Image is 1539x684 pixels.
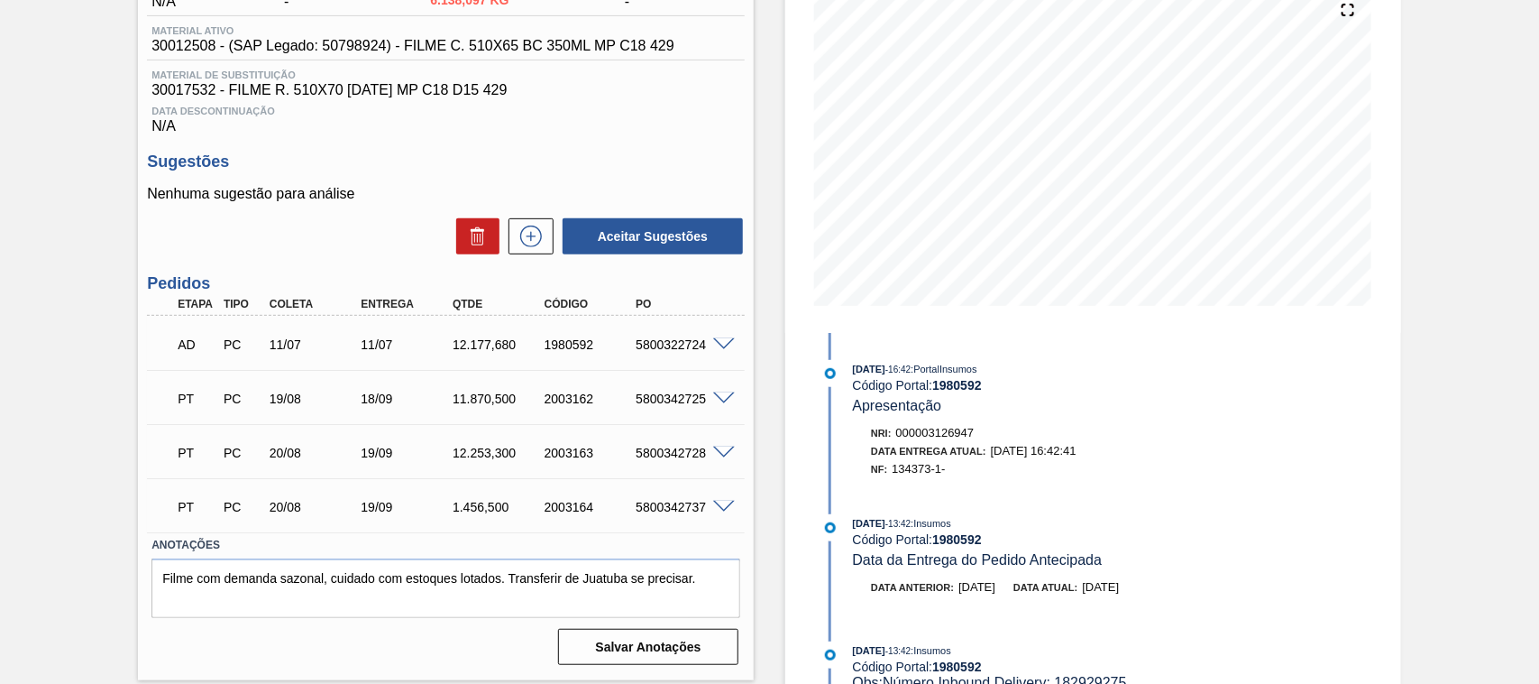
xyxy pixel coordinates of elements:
span: Data atual: [1013,582,1077,593]
div: 12.253,300 [448,446,550,460]
div: 20/08/2025 [265,500,367,514]
button: Salvar Anotações [558,629,738,665]
span: : PortalInsumos [911,364,976,374]
h3: Pedidos [147,274,745,293]
div: 1980592 [540,337,642,352]
p: AD [178,337,215,352]
div: Código Portal: [853,660,1281,674]
div: Aguardando Descarga [173,325,220,365]
div: Pedido de Compra [219,446,266,460]
div: Pedido de Compra [219,392,266,406]
div: Coleta [265,298,367,310]
div: Excluir Sugestões [447,218,499,254]
p: PT [178,500,215,514]
div: 5800342737 [631,500,733,514]
div: Entrega [356,298,458,310]
span: [DATE] [853,364,885,374]
div: Etapa [173,298,220,310]
div: 18/09/2025 [356,392,458,406]
button: Aceitar Sugestões [563,218,743,254]
div: 12.177,680 [448,337,550,352]
div: 5800342725 [631,392,733,406]
span: [DATE] [853,518,885,529]
span: NF: [871,464,887,475]
strong: 1980592 [932,660,982,674]
div: PO [631,298,733,310]
div: 5800322724 [631,337,733,352]
div: N/A [147,98,745,134]
span: - 13:42 [885,519,911,529]
div: Código [540,298,642,310]
div: Aceitar Sugestões [554,217,745,256]
div: 19/08/2025 [265,392,367,406]
span: Data Entrega Atual: [871,446,986,457]
span: Material ativo [151,25,674,36]
div: Pedido em Trânsito [173,487,220,527]
div: Pedido em Trânsito [173,433,220,473]
span: - 16:42 [885,365,911,374]
span: : Insumos [911,645,951,656]
p: PT [178,446,215,460]
span: Data Descontinuação [151,106,740,116]
span: Apresentação [853,398,942,413]
span: [DATE] [853,645,885,656]
div: 2003164 [540,500,642,514]
div: 19/09/2025 [356,500,458,514]
img: atual [825,650,836,661]
div: Tipo [219,298,266,310]
div: 11/07/2025 [356,337,458,352]
div: 11/07/2025 [265,337,367,352]
div: Qtde [448,298,550,310]
span: Material de Substituição [151,69,740,80]
span: Data da Entrega do Pedido Antecipada [853,552,1103,568]
strong: 1980592 [932,532,982,547]
div: 5800342728 [631,446,733,460]
span: [DATE] [958,580,995,594]
span: 134373-1- [892,462,945,476]
div: 1.456,500 [448,500,550,514]
span: Data anterior: [871,582,954,593]
div: 2003163 [540,446,642,460]
span: 30017532 - FILME R. 510X70 [DATE] MP C18 D15 429 [151,82,740,98]
img: atual [825,522,836,533]
span: : Insumos [911,518,951,529]
span: - 13:42 [885,646,911,656]
h3: Sugestões [147,153,745,171]
div: Pedido de Compra [219,500,266,514]
div: Pedido em Trânsito [173,379,220,419]
div: Código Portal: [853,378,1281,393]
label: Anotações [151,532,740,559]
div: Pedido de Compra [219,337,266,352]
span: Nri: [871,428,892,439]
p: Nenhuma sugestão para análise [147,186,745,202]
span: 30012508 - (SAP Legado: 50798924) - FILME C. 510X65 BC 350ML MP C18 429 [151,38,674,54]
img: atual [825,368,836,379]
span: 000003126947 [896,426,975,439]
div: Nova sugestão [499,218,554,254]
div: 2003162 [540,392,642,406]
div: 20/08/2025 [265,446,367,460]
p: PT [178,392,215,406]
textarea: Filme com demanda sazonal, cuidado com estoques lotados. Transferir de Juatuba se precisar. [151,559,740,618]
div: Código Portal: [853,532,1281,547]
span: [DATE] [1082,580,1119,594]
div: 11.870,500 [448,392,550,406]
div: 19/09/2025 [356,446,458,460]
span: [DATE] 16:42:41 [991,444,1076,458]
strong: 1980592 [932,378,982,393]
